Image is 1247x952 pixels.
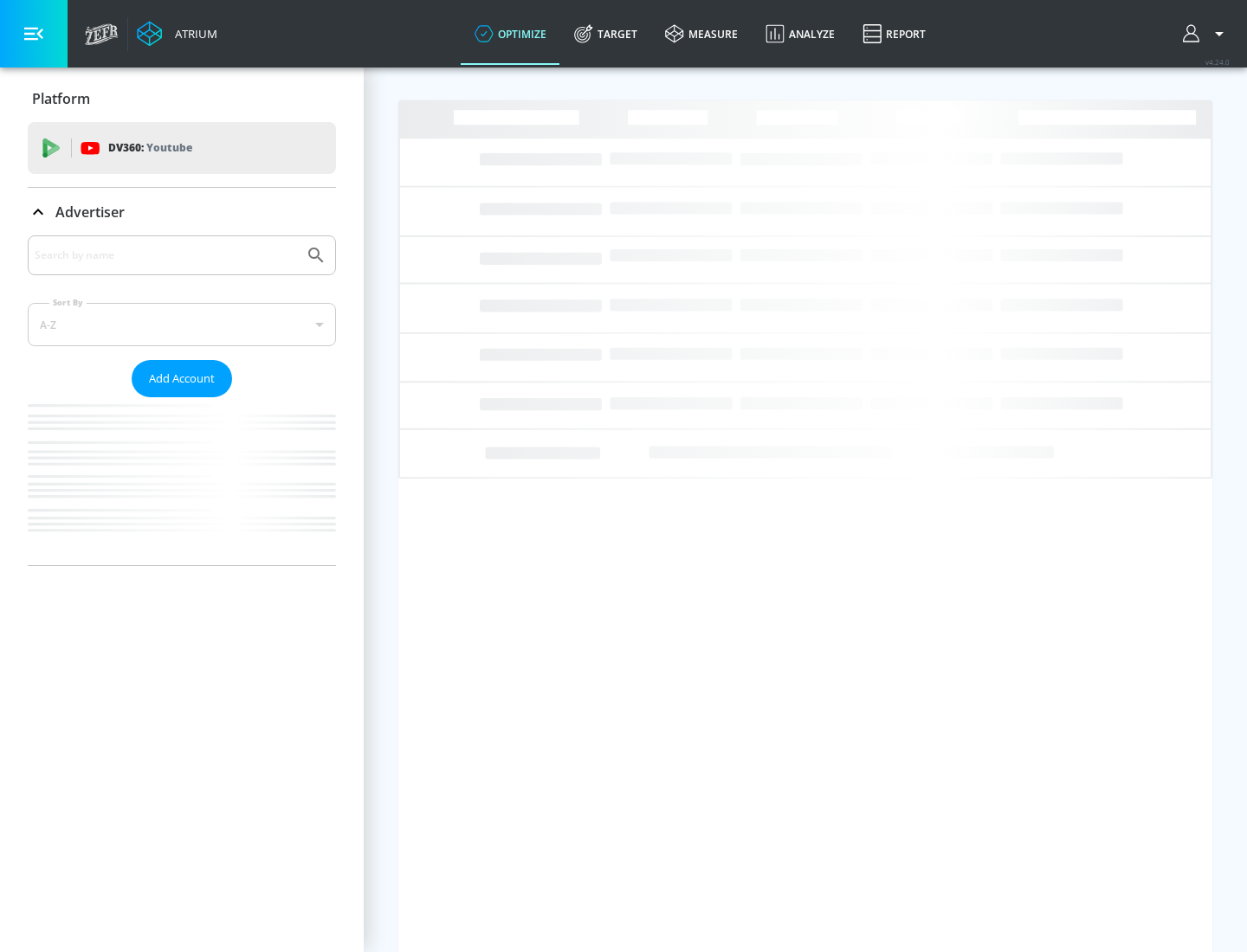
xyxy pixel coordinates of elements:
span: v 4.24.0 [1205,57,1230,67]
p: Advertiser [55,203,125,222]
a: optimize [461,3,560,65]
label: Sort By [49,297,87,308]
input: Search by name [35,244,297,267]
div: Advertiser [28,188,336,236]
div: A-Z [28,303,336,346]
a: measure [651,3,752,65]
p: Platform [32,89,90,108]
nav: list of Advertiser [28,397,336,565]
span: Add Account [149,369,215,389]
p: DV360: [108,138,192,158]
div: Advertiser [28,235,336,565]
a: Analyze [752,3,849,65]
button: Add Account [132,360,232,397]
div: Platform [28,74,336,123]
a: Report [849,3,940,65]
a: Target [560,3,651,65]
div: DV360: Youtube [28,122,336,174]
p: Youtube [146,138,192,157]
div: Atrium [168,26,217,42]
a: Atrium [137,21,217,47]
